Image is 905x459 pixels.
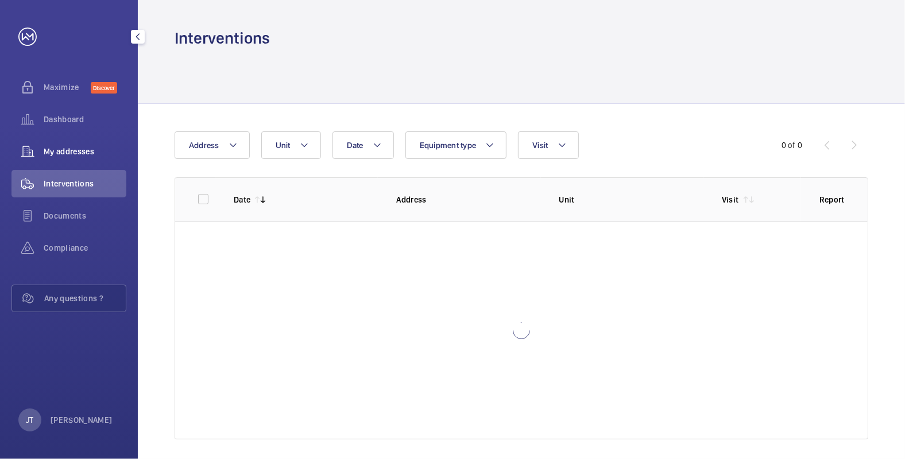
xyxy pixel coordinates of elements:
p: [PERSON_NAME] [51,414,113,426]
button: Date [332,131,394,159]
p: JT [26,414,33,426]
div: 0 of 0 [782,139,802,151]
span: Equipment type [420,141,477,150]
p: Report [819,194,845,205]
h1: Interventions [175,28,270,49]
span: Date [347,141,363,150]
span: Address [189,141,219,150]
span: Visit [532,141,548,150]
p: Address [396,194,540,205]
span: Documents [44,210,126,221]
p: Unit [559,194,703,205]
span: Compliance [44,242,126,254]
p: Visit [722,194,739,205]
span: Discover [91,82,117,94]
button: Address [175,131,250,159]
button: Visit [518,131,578,159]
button: Unit [261,131,321,159]
button: Equipment type [405,131,507,159]
span: Maximize [44,81,91,93]
span: Dashboard [44,114,126,125]
span: My addresses [44,146,126,157]
span: Unit [276,141,291,150]
p: Date [234,194,250,205]
span: Any questions ? [44,293,126,304]
span: Interventions [44,178,126,189]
